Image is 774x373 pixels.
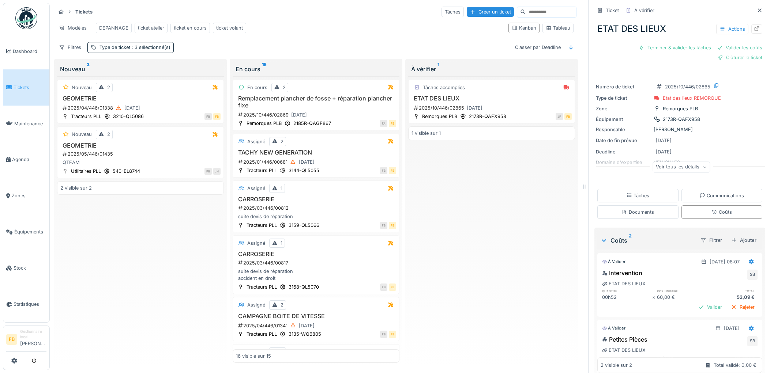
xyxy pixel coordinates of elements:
[601,362,632,369] div: 2 visible sur 2
[62,103,221,113] div: 2025/04/446/01338
[442,7,464,17] div: Tâches
[602,294,652,301] div: 00h52
[236,251,396,258] h3: CARROSERIE
[512,42,564,53] div: Classer par Deadline
[204,168,212,175] div: FB
[621,209,654,216] div: Documents
[707,355,758,360] h6: ref. interne
[236,196,396,203] h3: CARROSERIE
[124,104,140,111] div: [DATE]
[281,185,282,192] div: 1
[697,235,725,246] div: Filtrer
[281,240,282,247] div: 1
[14,301,46,308] span: Statistiques
[380,167,387,174] div: FB
[656,148,672,155] div: [DATE]
[602,325,625,331] div: À valider
[3,214,49,250] a: Équipements
[594,19,765,38] div: ETAT DES LIEUX
[247,138,265,145] div: Assigné
[72,8,95,15] strong: Tickets
[289,222,319,229] div: 3159-QL5066
[714,362,756,369] div: Total validé: 0,00 €
[60,95,221,102] h3: GEOMETRIE
[716,24,748,34] div: Actions
[237,205,396,212] div: 2025/03/446/00812
[707,289,758,293] h6: total
[469,113,506,120] div: 2173R-QAFX958
[695,302,725,312] div: Valider
[656,137,672,144] div: [DATE]
[728,302,758,312] div: Rejeter
[130,45,170,50] span: : 3 sélectionné(s)
[724,325,740,332] div: [DATE]
[237,259,396,266] div: 2025/03/446/00817
[412,130,441,137] div: 1 visible sur 1
[71,113,101,120] div: Tracteurs PLL
[596,126,764,133] div: [PERSON_NAME]
[113,168,140,175] div: 540-EL8744
[299,159,315,165] div: [DATE]
[14,228,46,235] span: Équipements
[289,283,319,290] div: 3168-QL5070
[60,142,221,149] h3: GEOMETRIE
[423,84,465,91] div: Tâches accomplies
[596,83,651,90] div: Numéro de ticket
[20,329,46,340] div: Gestionnaire local
[3,250,49,286] a: Stock
[564,113,572,120] div: FB
[710,258,740,265] div: [DATE] 08:07
[653,162,710,172] div: Voir tous les détails
[107,84,110,91] div: 2
[596,116,651,123] div: Équipement
[389,222,396,229] div: FB
[174,24,207,31] div: ticket en cours
[657,289,707,293] h6: prix unitaire
[3,178,49,214] a: Zones
[6,334,17,345] li: FB
[14,120,46,127] span: Maintenance
[602,259,625,265] div: À valider
[60,184,92,191] div: 2 visible sur 2
[247,185,265,192] div: Assigné
[389,331,396,338] div: FB
[389,167,396,174] div: FB
[299,322,315,329] div: [DATE]
[281,349,283,355] div: 2
[3,106,49,142] a: Maintenance
[728,235,759,245] div: Ajouter
[56,42,84,53] div: Filtres
[602,335,647,344] div: Petites Pièces
[204,113,212,120] div: FB
[289,331,321,338] div: 3135-WQ6805
[216,24,243,31] div: ticket volant
[56,23,90,33] div: Modèles
[389,120,396,127] div: FB
[714,53,765,62] div: Clôturer le ticket
[20,329,46,350] li: [PERSON_NAME]
[556,113,563,120] div: JP
[247,349,265,355] div: Assigné
[596,126,651,133] div: Responsable
[236,213,396,220] div: suite devis de réparation
[60,65,221,73] div: Nouveau
[380,222,387,229] div: FB
[747,270,758,280] div: SB
[99,44,170,51] div: Type de ticket
[62,151,221,157] div: 2025/05/446/01435
[247,222,277,229] div: Tracteurs PLL
[602,347,646,354] div: ETAT DES LIEUX
[714,43,765,53] div: Valider les coûts
[380,331,387,338] div: FB
[467,104,482,111] div: [DATE]
[437,65,439,73] sup: 1
[247,301,265,308] div: Assigné
[413,103,572,113] div: 2025/10/446/02865
[247,120,282,127] div: Remorques PLB
[72,131,92,138] div: Nouveau
[657,294,707,301] div: 60,00 €
[247,84,267,91] div: En cours
[626,192,649,199] div: Tâches
[237,110,396,119] div: 2025/10/446/02869
[247,283,277,290] div: Tracteurs PLL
